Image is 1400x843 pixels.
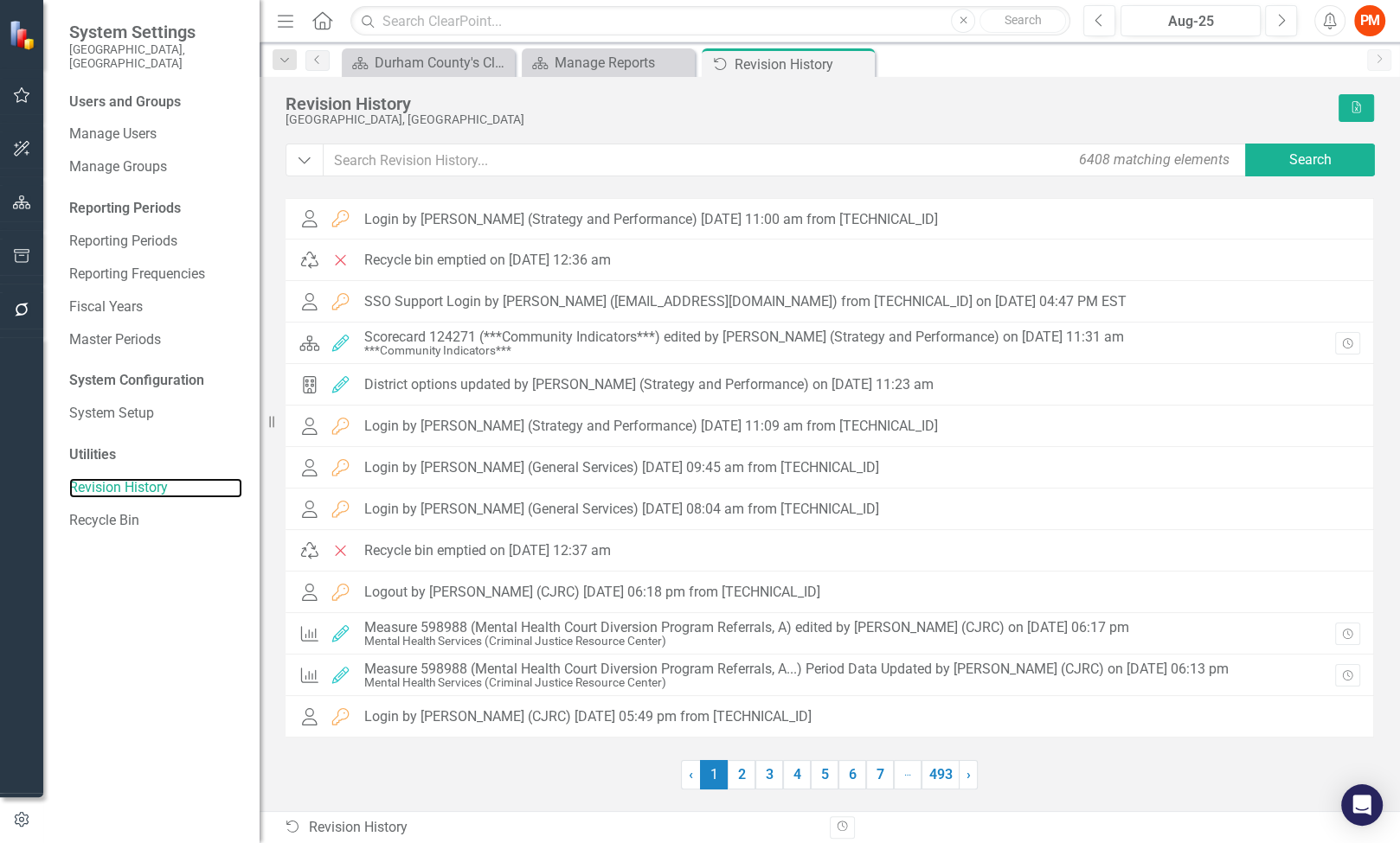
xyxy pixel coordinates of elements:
div: Measure 598988 (Mental Health Court Diversion Program Referrals, A) edited by [PERSON_NAME] (CJRC... [364,620,1129,635]
a: System Setup [69,404,242,424]
div: Utilities [69,445,242,465]
div: Recycle bin emptied on [DATE] 12:37 am [364,543,611,559]
a: Reporting Periods [69,232,242,252]
a: Manage Groups [69,157,242,177]
a: 6 [838,760,866,789]
div: Login by [PERSON_NAME] (General Services) [DATE] 08:04 am from [TECHNICAL_ID] [364,501,879,517]
div: Durham County's ClearPoint Site - Performance Management [375,52,511,73]
a: Revision History [69,478,242,498]
div: District options updated by [PERSON_NAME] (Strategy and Performance) on [DATE] 11:23 am [364,377,934,393]
div: Mental Health Services (Criminal Justice Resource Center) [364,635,1129,648]
a: 4 [783,760,811,789]
div: Mental Health Services (Criminal Justice Resource Center) [364,676,1229,689]
a: Manage Users [69,125,242,144]
button: Search [979,9,1066,33]
img: ClearPoint Strategy [9,20,39,50]
button: Search [1245,144,1375,176]
div: Scorecard 124271 (***Community Indicators***) edited by [PERSON_NAME] (Strategy and Performance) ... [364,329,1124,345]
small: [GEOGRAPHIC_DATA], [GEOGRAPHIC_DATA] [69,42,242,71]
a: Recycle Bin [69,511,242,531]
div: 6408 matching elements [1075,146,1234,175]
div: Measure 598988 (Mental Health Court Diversion Program Referrals, A...) Period Data Updated by [PE... [364,661,1229,677]
div: Revision History [286,94,1330,113]
span: System Settings [69,22,242,42]
span: Search [1005,13,1042,27]
div: Revision History [284,818,817,838]
div: Users and Groups [69,93,242,112]
a: 493 [922,760,960,789]
a: 2 [728,760,755,789]
div: Reporting Periods [69,199,242,219]
span: 1 [700,760,728,789]
div: Aug-25 [1127,11,1255,32]
a: Fiscal Years [69,297,242,317]
div: System Configuration [69,371,242,391]
input: Search ClearPoint... [350,6,1070,36]
a: 3 [755,760,783,789]
button: Aug-25 [1121,5,1261,36]
div: Login by [PERSON_NAME] (Strategy and Performance) [DATE] 11:00 am from [TECHNICAL_ID] [364,212,938,227]
div: Login by [PERSON_NAME] (CJRC) [DATE] 05:49 pm from [TECHNICAL_ID] [364,709,812,725]
a: Manage Reports [526,52,690,73]
div: Logout by [PERSON_NAME] (CJRC) [DATE] 06:18 pm from [TECHNICAL_ID] [364,584,820,600]
a: Durham County's ClearPoint Site - Performance Management [346,52,511,73]
div: Revision History [735,54,870,75]
div: Login by [PERSON_NAME] (General Services) [DATE] 09:45 am from [TECHNICAL_ID] [364,460,879,476]
span: › [967,766,971,782]
a: Reporting Frequencies [69,265,242,284]
span: ‹ [689,766,693,782]
div: Login by [PERSON_NAME] (Strategy and Performance) [DATE] 11:09 am from [TECHNICAL_ID] [364,418,938,434]
input: Search Revision History... [323,144,1248,176]
a: 5 [811,760,838,789]
div: Open Intercom Messenger [1341,784,1383,826]
div: Recycle bin emptied on [DATE] 12:36 am [364,252,611,268]
a: 7 [866,760,894,789]
div: SSO Support Login by [PERSON_NAME] ([EMAIL_ADDRESS][DOMAIN_NAME]) from [TECHNICAL_ID] on [DATE] 0... [364,294,1127,310]
div: Manage Reports [555,52,690,73]
div: [GEOGRAPHIC_DATA], [GEOGRAPHIC_DATA] [286,113,1330,126]
button: PM [1354,5,1385,36]
a: Master Periods [69,330,242,350]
